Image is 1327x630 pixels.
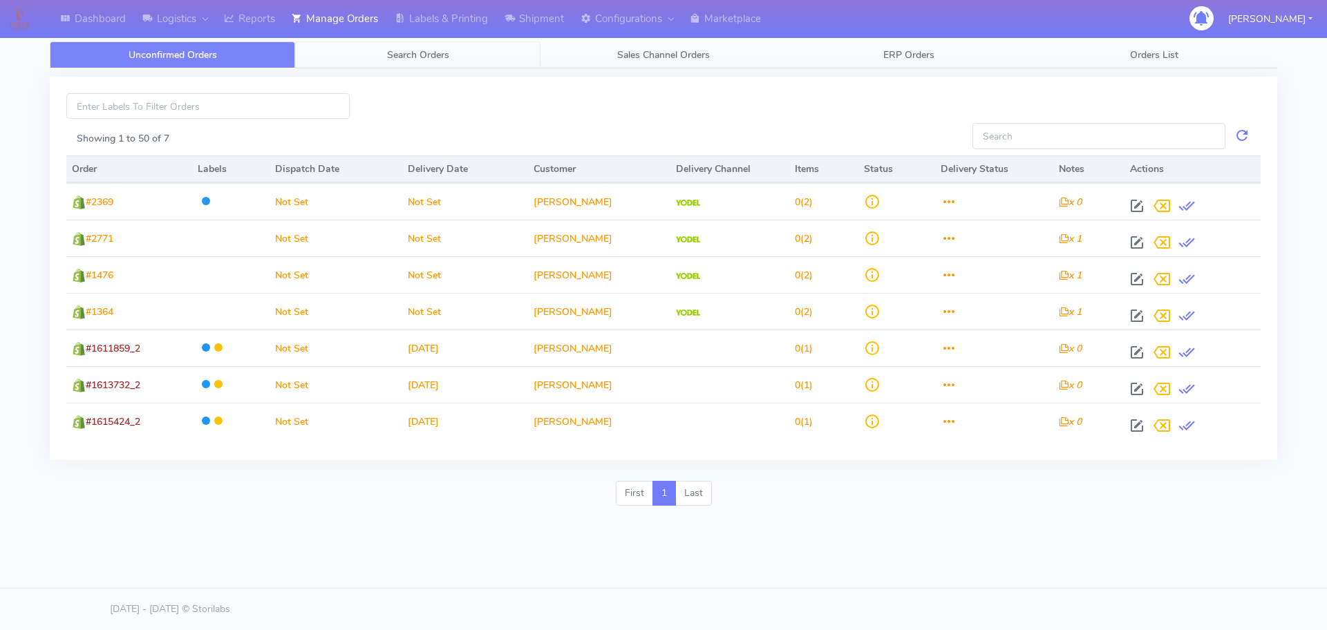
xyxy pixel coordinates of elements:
[795,415,813,428] span: (1)
[528,256,670,293] td: [PERSON_NAME]
[795,379,800,392] span: 0
[270,183,402,220] td: Not Set
[402,155,528,183] th: Delivery Date
[270,403,402,439] td: Not Set
[670,155,789,183] th: Delivery Channel
[1059,195,1082,209] i: x 0
[528,330,670,366] td: [PERSON_NAME]
[66,93,350,119] input: Enter Labels To Filter Orders
[1059,379,1082,392] i: x 0
[1059,232,1082,245] i: x 1
[1059,342,1082,355] i: x 0
[50,41,1277,68] ul: Tabs
[86,342,140,355] span: #1611859_2
[935,155,1053,183] th: Delivery Status
[270,155,402,183] th: Dispatch Date
[795,232,813,245] span: (2)
[270,293,402,330] td: Not Set
[676,309,700,316] img: Yodel
[86,232,113,245] span: #2771
[528,220,670,256] td: [PERSON_NAME]
[795,342,813,355] span: (1)
[86,195,113,209] span: #2369
[795,379,813,392] span: (1)
[795,195,813,209] span: (2)
[192,155,269,183] th: Labels
[528,155,670,183] th: Customer
[1059,305,1082,318] i: x 1
[528,183,670,220] td: [PERSON_NAME]
[387,48,449,61] span: Search Orders
[676,236,700,243] img: Yodel
[1130,48,1178,61] span: Orders List
[86,269,113,282] span: #1476
[270,330,402,366] td: Not Set
[652,481,676,506] a: 1
[86,415,140,428] span: #1615424_2
[972,123,1225,149] input: Search
[795,305,813,318] span: (2)
[1218,5,1323,33] button: [PERSON_NAME]
[795,305,800,318] span: 0
[676,273,700,280] img: Yodel
[129,48,217,61] span: Unconfirmed Orders
[795,232,800,245] span: 0
[1059,415,1082,428] i: x 0
[795,269,800,282] span: 0
[402,293,528,330] td: Not Set
[528,366,670,403] td: [PERSON_NAME]
[66,155,192,183] th: Order
[77,131,169,146] label: Showing 1 to 50 of 7
[676,200,700,207] img: Yodel
[402,183,528,220] td: Not Set
[402,256,528,293] td: Not Set
[402,220,528,256] td: Not Set
[270,220,402,256] td: Not Set
[86,305,113,318] span: #1364
[858,155,935,183] th: Status
[617,48,710,61] span: Sales Channel Orders
[270,256,402,293] td: Not Set
[1059,269,1082,282] i: x 1
[528,293,670,330] td: [PERSON_NAME]
[795,269,813,282] span: (2)
[402,366,528,403] td: [DATE]
[1053,155,1124,183] th: Notes
[795,342,800,355] span: 0
[402,330,528,366] td: [DATE]
[795,195,800,209] span: 0
[883,48,934,61] span: ERP Orders
[270,366,402,403] td: Not Set
[402,403,528,439] td: [DATE]
[789,155,858,183] th: Items
[528,403,670,439] td: [PERSON_NAME]
[795,415,800,428] span: 0
[86,379,140,392] span: #1613732_2
[1124,155,1261,183] th: Actions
